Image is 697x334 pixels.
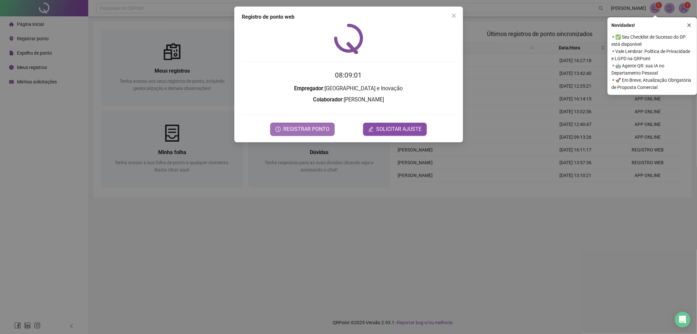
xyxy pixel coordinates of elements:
[611,48,693,62] span: ⚬ Vale Lembrar: Política de Privacidade e LGPD na QRPoint
[611,77,693,91] span: ⚬ 🚀 Em Breve, Atualização Obrigatória de Proposta Comercial
[376,125,422,133] span: SOLICITAR AJUSTE
[611,33,693,48] span: ⚬ ✅ Seu Checklist de Sucesso do DP está disponível
[335,71,362,79] time: 08:09:01
[611,22,635,29] span: Novidades !
[283,125,329,133] span: REGISTRAR PONTO
[451,13,456,18] span: close
[242,96,455,104] h3: : [PERSON_NAME]
[675,312,690,327] div: Open Intercom Messenger
[687,23,691,27] span: close
[363,123,427,136] button: editSOLICITAR AJUSTE
[449,10,459,21] button: Close
[275,127,281,132] span: clock-circle
[611,62,693,77] span: ⚬ 🤖 Agente QR: sua IA no Departamento Pessoal
[368,127,373,132] span: edit
[242,84,455,93] h3: : [GEOGRAPHIC_DATA] e Inovação
[334,24,363,54] img: QRPoint
[242,13,455,21] div: Registro de ponto web
[313,97,342,103] strong: Colaborador
[270,123,335,136] button: REGISTRAR PONTO
[294,85,324,92] strong: Empregador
